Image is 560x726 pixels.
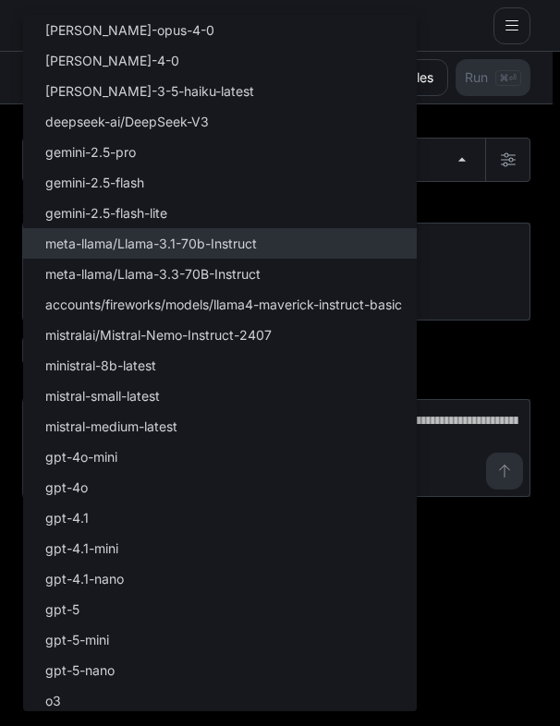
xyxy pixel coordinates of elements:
[45,142,136,162] p: gemini-2.5-pro
[45,386,160,405] p: mistral-small-latest
[45,20,214,40] p: [PERSON_NAME]-opus-4-0
[45,447,117,466] p: gpt-4o-mini
[45,112,209,131] p: deepseek-ai/DeepSeek-V3
[45,51,179,70] p: [PERSON_NAME]-4-0
[45,417,177,436] p: mistral-medium-latest
[45,569,124,588] p: gpt-4.1-nano
[45,356,156,375] p: ministral-8b-latest
[45,234,257,253] p: meta-llama/Llama-3.1-70b-Instruct
[45,599,79,619] p: gpt-5
[45,325,272,345] p: mistralai/Mistral-Nemo-Instruct-2407
[45,630,109,649] p: gpt-5-mini
[45,508,89,527] p: gpt-4.1
[45,538,118,558] p: gpt-4.1-mini
[45,478,88,497] p: gpt-4o
[45,660,115,680] p: gpt-5-nano
[45,81,254,101] p: [PERSON_NAME]-3-5-haiku-latest
[45,264,261,284] p: meta-llama/Llama-3.3-70B-Instruct
[45,173,144,192] p: gemini-2.5-flash
[45,203,167,223] p: gemini-2.5-flash-lite
[45,295,402,314] p: accounts/fireworks/models/llama4-maverick-instruct-basic
[45,691,61,710] p: o3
